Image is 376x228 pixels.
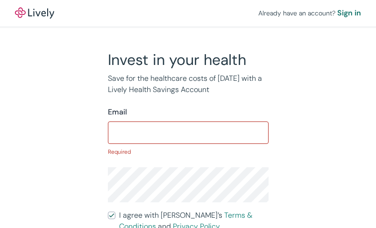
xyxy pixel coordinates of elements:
[258,7,361,19] div: Already have an account?
[108,148,269,156] p: Required
[108,107,127,118] label: Email
[108,73,269,95] p: Save for the healthcare costs of [DATE] with a Lively Health Savings Account
[15,7,54,19] img: Lively
[337,7,361,19] a: Sign in
[15,7,54,19] a: LivelyLively
[108,50,269,69] h2: Invest in your health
